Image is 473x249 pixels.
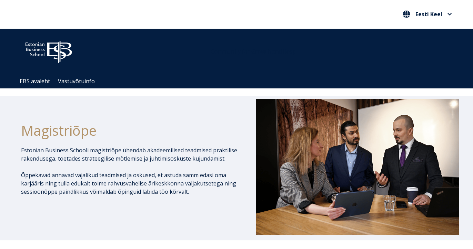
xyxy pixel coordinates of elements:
span: Eesti Keel [415,11,442,17]
img: ebs_logo2016_white [19,36,78,65]
div: Navigation Menu [16,74,464,88]
h1: Magistriõpe [21,122,238,139]
button: Eesti Keel [401,9,454,20]
img: DSC_1073 [256,99,459,234]
a: Vastuvõtuinfo [58,77,95,85]
nav: Vali oma keel [401,9,454,20]
a: EBS avaleht [20,77,50,85]
p: Õppekavad annavad vajalikud teadmised ja oskused, et astuda samm edasi oma karjääris ning tulla e... [21,171,238,196]
p: Estonian Business Schooli magistriõpe ühendab akadeemilised teadmised praktilise rakendusega, toe... [21,146,238,163]
span: Community for Growth and Resp [211,48,296,55]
